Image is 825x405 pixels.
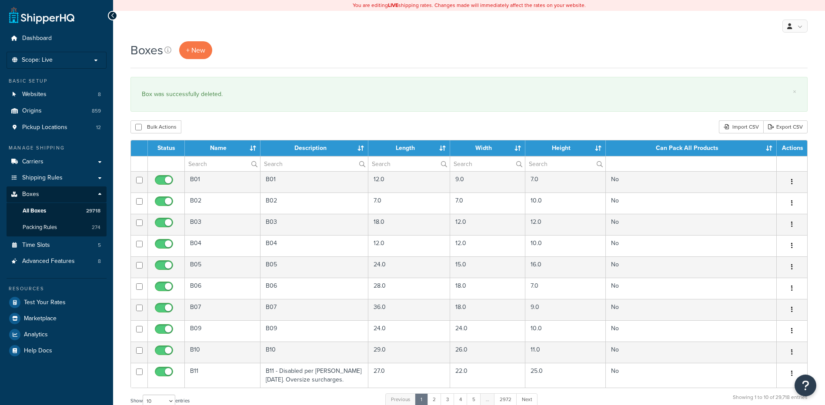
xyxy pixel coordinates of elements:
[7,30,107,46] li: Dashboard
[22,174,63,182] span: Shipping Rules
[7,170,107,186] a: Shipping Rules
[525,193,605,214] td: 10.0
[261,156,368,171] input: Search
[525,171,605,193] td: 7.0
[7,295,107,310] a: Test Your Rates
[450,363,526,388] td: 22.0
[261,342,369,363] td: B10
[92,224,100,231] span: 274
[368,156,449,171] input: Search
[22,35,52,42] span: Dashboard
[7,186,107,202] a: Boxes
[7,144,107,152] div: Manage Shipping
[261,171,369,193] td: B01
[525,342,605,363] td: 11.0
[261,299,369,320] td: B07
[7,103,107,119] li: Origins
[606,299,777,320] td: No
[368,299,450,320] td: 36.0
[525,256,605,278] td: 16.0
[185,140,261,156] th: Name : activate to sort column ascending
[368,235,450,256] td: 12.0
[22,91,47,98] span: Websites
[23,224,57,231] span: Packing Rules
[450,342,526,363] td: 26.0
[450,278,526,299] td: 18.0
[98,258,101,265] span: 8
[606,278,777,299] td: No
[185,193,261,214] td: B02
[525,320,605,342] td: 10.0
[7,311,107,326] a: Marketplace
[130,120,181,133] button: Bulk Actions
[7,203,107,219] li: All Boxes
[368,214,450,235] td: 18.0
[368,363,450,388] td: 27.0
[261,278,369,299] td: B06
[148,140,185,156] th: Status
[185,320,261,342] td: B09
[24,299,66,306] span: Test Your Rates
[606,256,777,278] td: No
[7,203,107,219] a: All Boxes 29718
[7,285,107,292] div: Resources
[7,120,107,136] a: Pickup Locations 12
[142,88,796,100] div: Box was successfully deleted.
[261,214,369,235] td: B03
[525,156,605,171] input: Search
[185,156,260,171] input: Search
[7,154,107,170] a: Carriers
[388,1,398,9] b: LIVE
[185,299,261,320] td: B07
[130,42,163,59] h1: Boxes
[9,7,74,24] a: ShipperHQ Home
[7,327,107,342] a: Analytics
[7,343,107,359] a: Help Docs
[368,140,450,156] th: Length : activate to sort column ascending
[450,320,526,342] td: 24.0
[261,320,369,342] td: B09
[185,171,261,193] td: B01
[7,120,107,136] li: Pickup Locations
[606,193,777,214] td: No
[450,193,526,214] td: 7.0
[185,235,261,256] td: B04
[98,242,101,249] span: 5
[7,86,107,103] a: Websites 8
[22,158,43,166] span: Carriers
[24,315,57,322] span: Marketplace
[525,214,605,235] td: 12.0
[7,186,107,236] li: Boxes
[450,235,526,256] td: 12.0
[763,120,808,133] a: Export CSV
[261,363,369,388] td: B11 - Disabled per [PERSON_NAME] [DATE]. Oversize surcharges.
[525,235,605,256] td: 10.0
[606,171,777,193] td: No
[368,256,450,278] td: 24.0
[606,342,777,363] td: No
[606,363,777,388] td: No
[98,91,101,98] span: 8
[22,124,67,131] span: Pickup Locations
[22,107,42,115] span: Origins
[525,140,605,156] th: Height : activate to sort column ascending
[23,207,46,215] span: All Boxes
[525,363,605,388] td: 25.0
[179,41,212,59] a: + New
[261,140,369,156] th: Description : activate to sort column ascending
[86,207,100,215] span: 29718
[185,214,261,235] td: B03
[24,331,48,339] span: Analytics
[22,191,39,198] span: Boxes
[368,342,450,363] td: 29.0
[525,278,605,299] td: 7.0
[22,242,50,249] span: Time Slots
[185,278,261,299] td: B06
[96,124,101,131] span: 12
[7,253,107,269] li: Advanced Features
